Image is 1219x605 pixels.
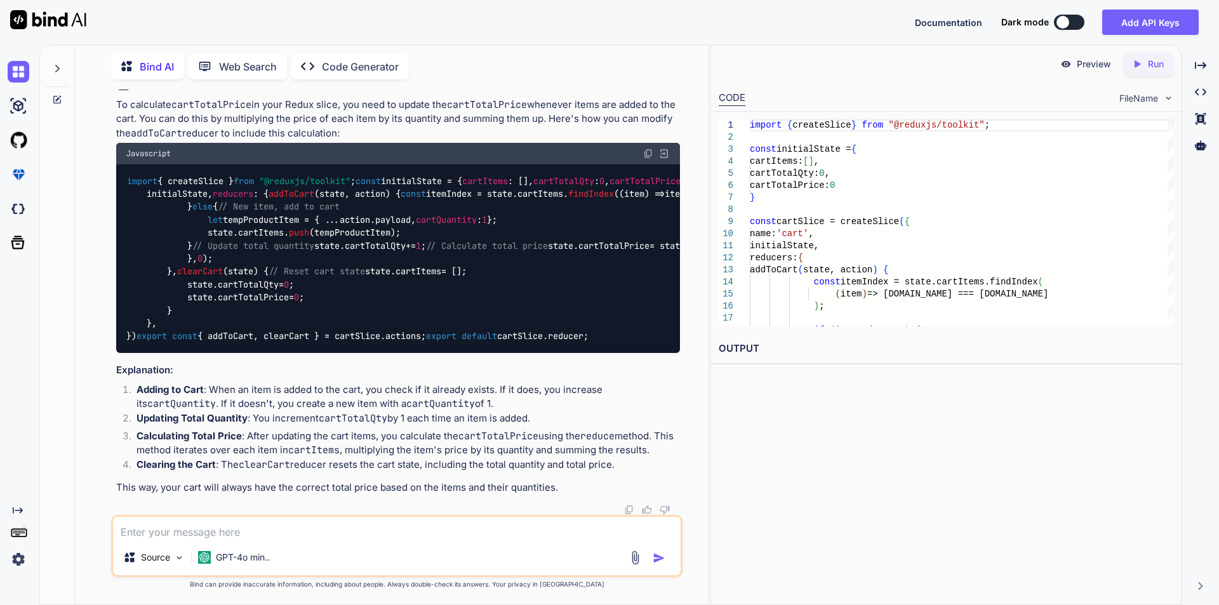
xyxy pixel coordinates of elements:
code: cartQuantity [147,397,216,410]
div: 7 [719,192,733,204]
span: 0 [197,253,203,264]
p: Bind can provide inaccurate information, including about people. Always double-check its answers.... [111,580,683,589]
span: => [DOMAIN_NAME] === [DOMAIN_NAME] [867,289,1048,299]
span: findIndex [568,188,614,199]
span: cartTotalQty [533,175,594,187]
p: This way, your cart will always have the correct total price based on the items and their quantit... [116,481,680,495]
span: ) [862,289,867,299]
div: 3 [719,143,733,156]
span: { [883,265,888,275]
h2: OUTPUT [711,334,1182,364]
strong: Adding to Cart [137,383,204,396]
span: export [137,331,167,342]
div: 15 [719,288,733,300]
span: 0 [830,180,835,190]
span: export [426,331,456,342]
span: cartTotalQty [345,240,406,251]
button: Documentation [915,16,982,29]
span: state, action [319,188,385,199]
span: reducer [548,331,583,342]
span: from [862,120,883,130]
code: cartTotalPrice [458,430,538,442]
p: Source [141,551,170,564]
img: attachment [628,550,643,565]
span: 1 [416,240,421,251]
div: 18 [719,324,733,336]
span: cartItems [517,188,563,199]
code: cartTotalQty [319,412,387,425]
span: itemIndex >= [835,325,899,335]
img: darkCloudIdeIcon [8,198,29,220]
span: cartTotalPrice [218,292,289,303]
span: } [851,120,856,130]
span: ( [797,265,803,275]
img: dislike [660,505,670,515]
div: 10 [719,228,733,240]
code: cartItems [288,444,340,456]
span: cartQuantity [416,214,477,225]
span: push [289,227,309,239]
div: CODE [719,91,745,106]
code: clearCart [239,458,290,471]
span: 0 [599,175,604,187]
div: 5 [719,168,733,180]
span: { [904,216,909,227]
img: premium [8,164,29,185]
span: // Calculate total price [426,240,548,251]
span: cartTotalQty: [750,168,819,178]
span: 0 [819,168,824,178]
span: cartItems [238,227,284,239]
span: Dark mode [1001,16,1049,29]
span: item [624,188,644,199]
span: 'cart' [776,229,808,239]
span: state [228,266,253,277]
p: GPT-4o min.. [216,551,270,564]
code: addToCart [131,127,182,140]
span: import [127,175,157,187]
p: Bind AI [140,59,174,74]
span: import [750,120,782,130]
div: 14 [719,276,733,288]
span: cartTotalQty [218,279,279,290]
img: like [642,505,652,515]
span: cartTotalPrice: [750,180,830,190]
span: ) [904,325,909,335]
span: // New item, add to cart [218,201,340,213]
span: ; [984,120,989,130]
span: let [208,214,223,225]
span: Javascript [126,149,171,159]
strong: Calculating Total Price [137,430,242,442]
p: Run [1148,58,1164,70]
img: chat [8,61,29,83]
span: initialState, [750,241,819,251]
span: const [172,331,197,342]
span: actions [385,331,421,342]
strong: Updating Total Quantity [137,412,248,424]
span: } [750,192,755,203]
span: { [915,325,920,335]
span: [ [803,156,808,166]
span: "@reduxjs/toolkit" [888,120,984,130]
span: initialState = [776,144,851,154]
div: 6 [719,180,733,192]
h3: Explanation: [116,363,680,378]
span: clearCart [177,266,223,277]
span: if [813,325,824,335]
img: settings [8,548,29,570]
img: Pick Models [174,552,185,563]
code: cartTotalPrice [171,98,251,111]
span: , [813,156,818,166]
code: reduce [580,430,615,442]
div: 9 [719,216,733,228]
img: GPT-4o mini [198,551,211,564]
p: Web Search [219,59,277,74]
span: ( [830,325,835,335]
img: githubLight [8,130,29,151]
span: ; [819,301,824,311]
p: Preview [1077,58,1111,70]
img: copy [643,149,653,159]
span: { [851,144,856,154]
span: 0 [284,279,289,290]
div: 4 [719,156,733,168]
p: Code Generator [322,59,399,74]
